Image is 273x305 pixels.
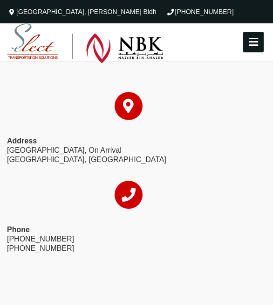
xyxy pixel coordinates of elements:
strong: Phone [7,226,30,234]
img: Select Rent a Car [7,23,164,64]
p: [GEOGRAPHIC_DATA], On Arrival [GEOGRAPHIC_DATA], [GEOGRAPHIC_DATA] [7,136,250,164]
strong: Address [7,137,37,145]
p: [PHONE_NUMBER] [PHONE_NUMBER] [7,225,250,253]
a: [PHONE_NUMBER] [166,8,234,15]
